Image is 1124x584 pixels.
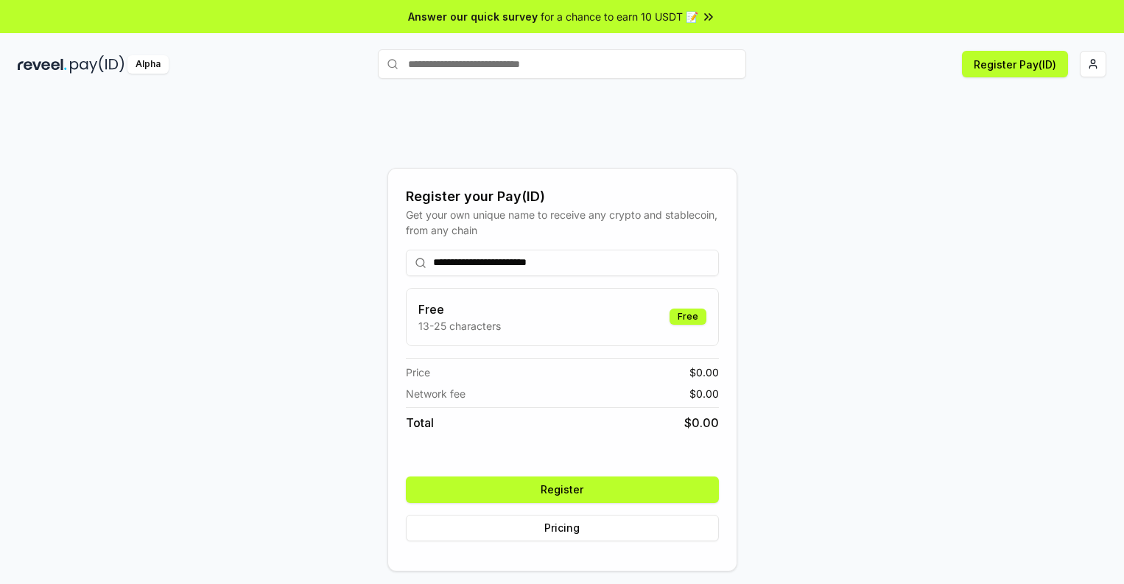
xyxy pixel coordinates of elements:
[408,9,538,24] span: Answer our quick survey
[127,55,169,74] div: Alpha
[689,386,719,401] span: $ 0.00
[406,386,466,401] span: Network fee
[70,55,124,74] img: pay_id
[684,414,719,432] span: $ 0.00
[406,365,430,380] span: Price
[406,414,434,432] span: Total
[418,318,501,334] p: 13-25 characters
[406,515,719,541] button: Pricing
[541,9,698,24] span: for a chance to earn 10 USDT 📝
[670,309,706,325] div: Free
[962,51,1068,77] button: Register Pay(ID)
[18,55,67,74] img: reveel_dark
[406,476,719,503] button: Register
[406,207,719,238] div: Get your own unique name to receive any crypto and stablecoin, from any chain
[418,300,501,318] h3: Free
[406,186,719,207] div: Register your Pay(ID)
[689,365,719,380] span: $ 0.00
